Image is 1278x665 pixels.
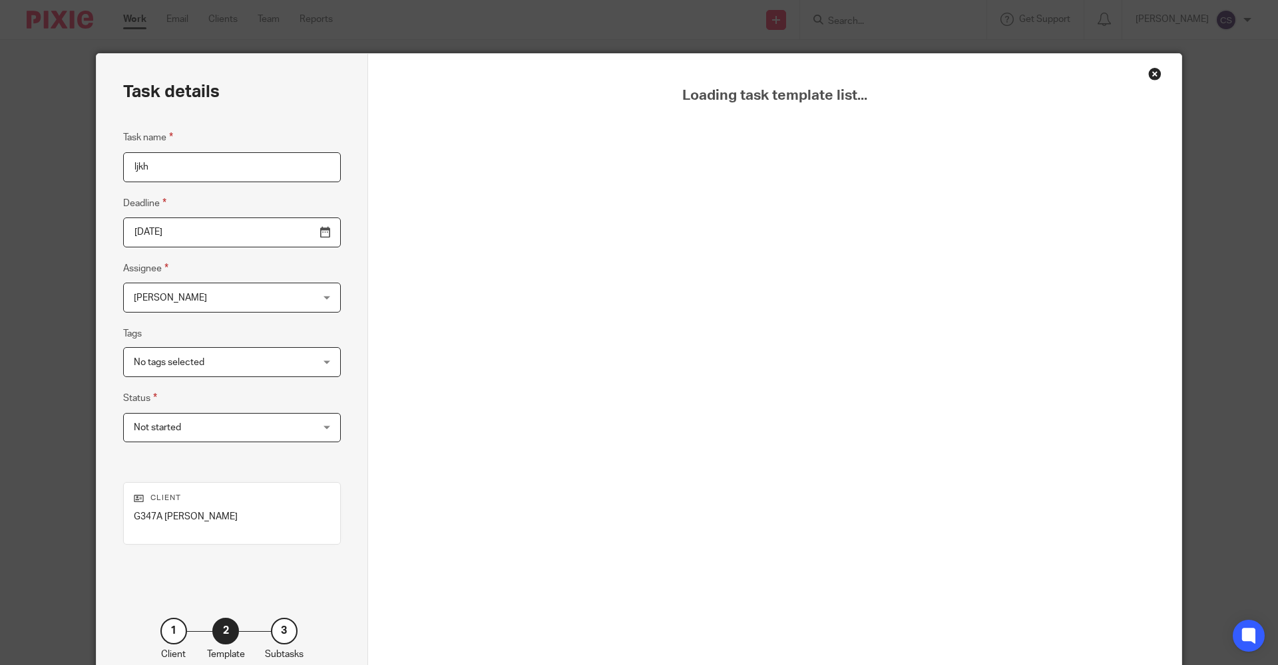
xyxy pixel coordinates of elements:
[123,217,341,247] input: Pick a date
[160,618,187,644] div: 1
[123,152,341,182] input: Task name
[123,327,142,340] label: Tags
[161,648,186,661] p: Client
[134,358,204,367] span: No tags selected
[123,80,220,103] h2: Task details
[123,261,168,276] label: Assignee
[134,423,181,432] span: Not started
[1148,67,1162,80] div: Close this dialog window
[123,130,173,145] label: Task name
[134,293,207,303] span: [PERSON_NAME]
[207,648,245,661] p: Template
[271,618,298,644] div: 3
[134,510,330,523] p: G347A [PERSON_NAME]
[265,648,304,661] p: Subtasks
[123,196,166,211] label: Deadline
[212,618,239,644] div: 2
[134,493,330,503] p: Client
[123,390,157,406] label: Status
[401,87,1149,104] span: Loading task template list...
